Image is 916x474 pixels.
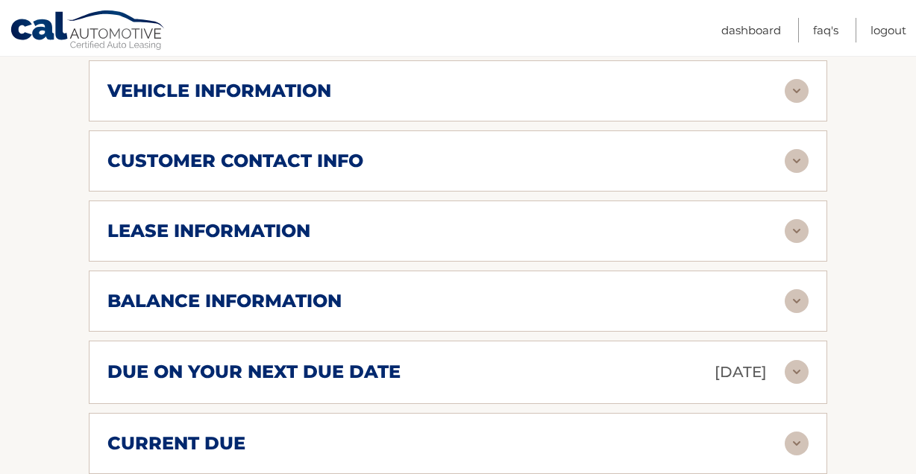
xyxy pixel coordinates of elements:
[785,289,809,313] img: accordion-rest.svg
[813,18,838,42] a: FAQ's
[715,359,767,385] p: [DATE]
[107,361,401,383] h2: due on your next due date
[785,360,809,384] img: accordion-rest.svg
[785,79,809,103] img: accordion-rest.svg
[107,432,245,455] h2: current due
[10,10,166,53] a: Cal Automotive
[721,18,781,42] a: Dashboard
[785,219,809,243] img: accordion-rest.svg
[107,290,342,312] h2: balance information
[107,150,363,172] h2: customer contact info
[870,18,906,42] a: Logout
[107,220,310,242] h2: lease information
[785,432,809,455] img: accordion-rest.svg
[107,80,331,102] h2: vehicle information
[785,149,809,173] img: accordion-rest.svg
